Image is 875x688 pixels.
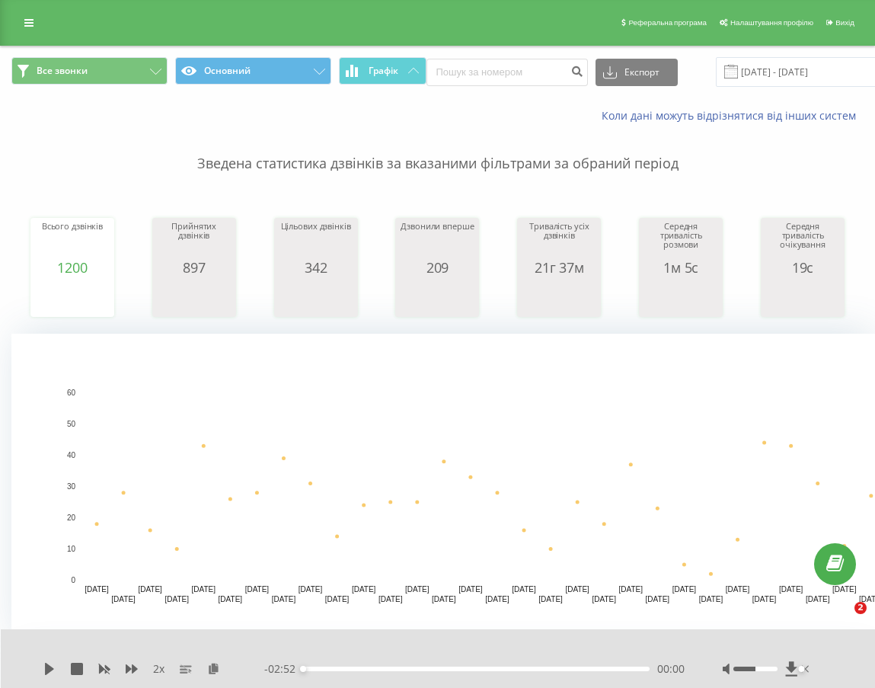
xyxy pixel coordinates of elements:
[592,595,616,603] text: [DATE]
[521,222,597,260] div: Тривалість усіх дзвінків
[67,514,76,522] text: 20
[458,585,483,594] text: [DATE]
[619,585,643,594] text: [DATE]
[67,451,76,459] text: 40
[672,585,697,594] text: [DATE]
[352,585,376,594] text: [DATE]
[565,585,589,594] text: [DATE]
[278,275,354,321] svg: A chart.
[71,576,75,584] text: 0
[299,585,323,594] text: [DATE]
[726,585,750,594] text: [DATE]
[405,585,430,594] text: [DATE]
[854,602,867,614] span: 2
[628,18,707,27] span: Реферальна програма
[426,59,588,86] input: Пошук за номером
[37,65,88,77] span: Все звонки
[399,260,475,275] div: 209
[11,57,168,85] button: Все звонки
[67,482,76,491] text: 30
[823,602,860,638] iframe: Intercom live chat
[264,661,303,677] span: - 02:52
[485,595,509,603] text: [DATE]
[806,595,830,603] text: [DATE]
[339,57,426,85] button: Графік
[219,595,243,603] text: [DATE]
[369,66,398,76] span: Графік
[538,595,563,603] text: [DATE]
[399,275,475,321] svg: A chart.
[752,595,777,603] text: [DATE]
[646,595,670,603] text: [DATE]
[11,123,864,174] p: Зведена статистика дзвінків за вказаними фільтрами за обраний період
[34,275,110,321] svg: A chart.
[521,275,597,321] svg: A chart.
[730,18,813,27] span: Налаштування профілю
[156,275,232,321] svg: A chart.
[432,595,456,603] text: [DATE]
[67,420,76,428] text: 50
[245,585,270,594] text: [DATE]
[643,222,719,260] div: Середня тривалість розмови
[325,595,350,603] text: [DATE]
[272,595,296,603] text: [DATE]
[156,222,232,260] div: Прийнятих дзвінків
[643,260,719,275] div: 1м 5с
[399,222,475,260] div: Дзвонили вперше
[164,595,189,603] text: [DATE]
[278,222,354,260] div: Цільових дзвінків
[779,585,803,594] text: [DATE]
[765,275,841,321] svg: A chart.
[378,595,403,603] text: [DATE]
[512,585,536,594] text: [DATE]
[111,595,136,603] text: [DATE]
[34,260,110,275] div: 1200
[657,661,685,677] span: 00:00
[602,108,864,123] a: Коли дані можуть відрізнятися вiд інших систем
[153,661,164,677] span: 2 x
[67,545,76,553] text: 10
[175,57,331,85] button: Основний
[278,260,354,275] div: 342
[798,666,804,672] div: Accessibility label
[835,18,854,27] span: Вихід
[596,59,678,86] button: Експорт
[192,585,216,594] text: [DATE]
[85,585,109,594] text: [DATE]
[765,222,841,260] div: Середня тривалість очікування
[34,222,110,260] div: Всього дзвінків
[521,260,597,275] div: 21г 37м
[138,585,162,594] text: [DATE]
[699,595,723,603] text: [DATE]
[832,585,857,594] text: [DATE]
[643,275,719,321] svg: A chart.
[765,260,841,275] div: 19с
[67,389,76,397] text: 60
[300,666,306,672] div: Accessibility label
[156,260,232,275] div: 897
